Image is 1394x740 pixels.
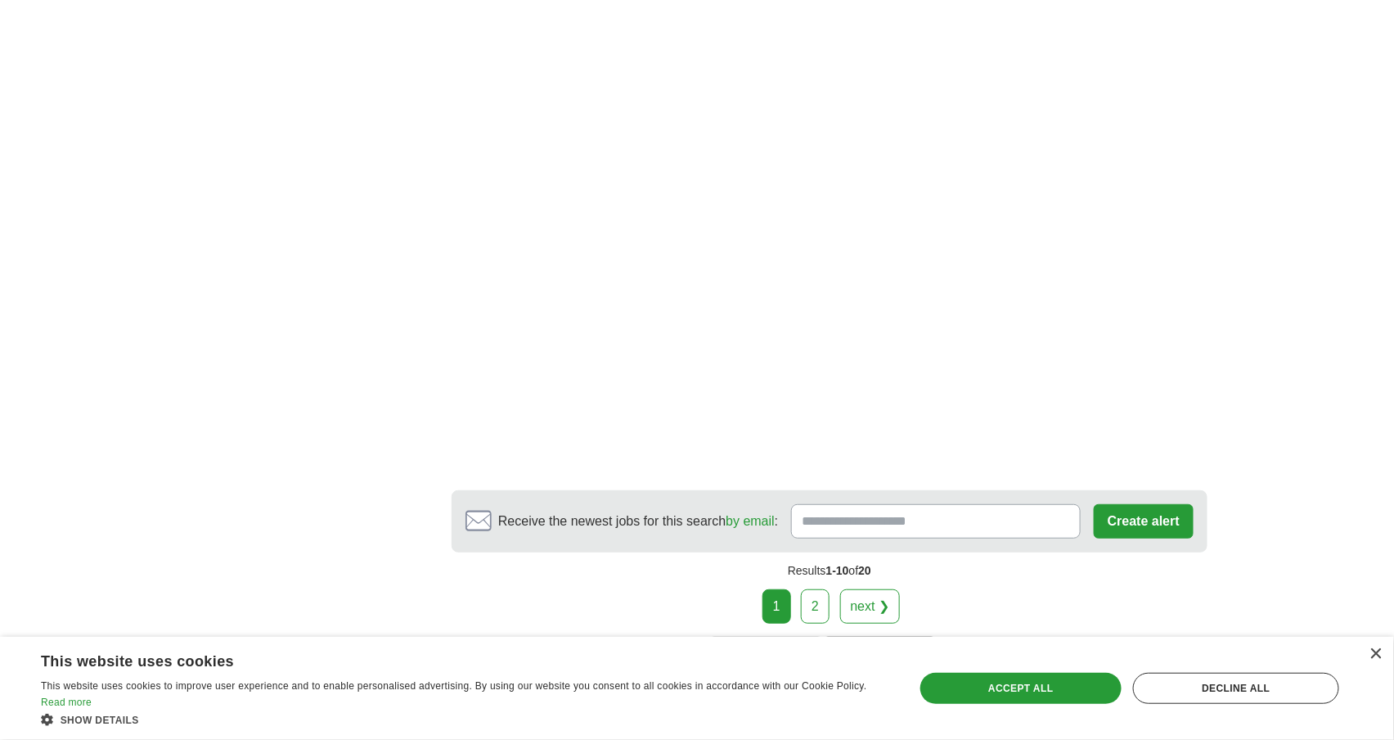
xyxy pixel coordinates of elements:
[41,711,888,728] div: Show details
[826,564,849,577] span: 1-10
[1094,504,1194,539] button: Create alert
[41,647,848,671] div: This website uses cookies
[452,553,1207,589] div: Results of
[726,514,775,528] a: by email
[920,673,1122,704] div: Accept all
[61,715,139,726] span: Show details
[801,589,830,624] a: 2
[858,564,871,577] span: 20
[1133,673,1339,704] div: Decline all
[762,589,791,624] div: 1
[41,680,867,692] span: This website uses cookies to improve user experience and to enable personalised advertising. By u...
[840,589,901,624] a: next ❯
[41,697,92,708] a: Read more, opens a new window
[1369,648,1382,661] div: Close
[498,512,778,531] span: Receive the newest jobs for this search :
